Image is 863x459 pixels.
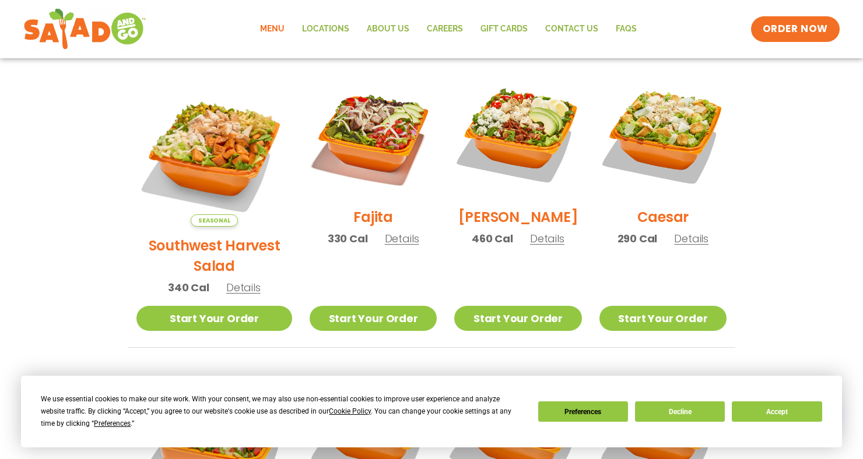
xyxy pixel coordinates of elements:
h2: Fajita [353,207,393,227]
nav: Menu [251,16,646,43]
img: Product photo for Fajita Salad [310,71,437,198]
a: Menu [251,16,293,43]
a: About Us [358,16,418,43]
button: Decline [635,401,725,422]
span: ORDER NOW [763,22,828,36]
span: 460 Cal [472,231,513,246]
h2: Southwest Harvest Salad [136,235,292,276]
span: Details [530,231,564,246]
span: 290 Cal [618,231,658,246]
img: new-SAG-logo-768×292 [23,6,146,52]
a: Start Your Order [599,306,727,331]
div: Cookie Consent Prompt [21,376,842,447]
span: 340 Cal [168,280,209,295]
a: Contact Us [536,16,607,43]
button: Accept [732,401,822,422]
a: FAQs [607,16,646,43]
h2: [PERSON_NAME] [458,207,578,227]
span: Details [226,280,261,295]
h2: Caesar [637,207,689,227]
a: Start Your Order [454,306,581,331]
a: Careers [418,16,472,43]
a: Start Your Order [136,306,292,331]
a: Start Your Order [310,306,437,331]
img: Product photo for Southwest Harvest Salad [136,71,292,227]
a: GIFT CARDS [472,16,536,43]
img: Product photo for Caesar Salad [599,71,727,198]
a: Locations [293,16,358,43]
button: Preferences [538,401,628,422]
div: We use essential cookies to make our site work. With your consent, we may also use non-essential ... [41,393,524,430]
span: Details [674,231,708,246]
span: Seasonal [191,214,238,227]
span: 330 Cal [328,231,368,246]
span: Preferences [94,419,131,428]
span: Details [385,231,419,246]
a: ORDER NOW [751,16,840,42]
span: Cookie Policy [329,407,371,415]
img: Product photo for Cobb Salad [454,71,581,198]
